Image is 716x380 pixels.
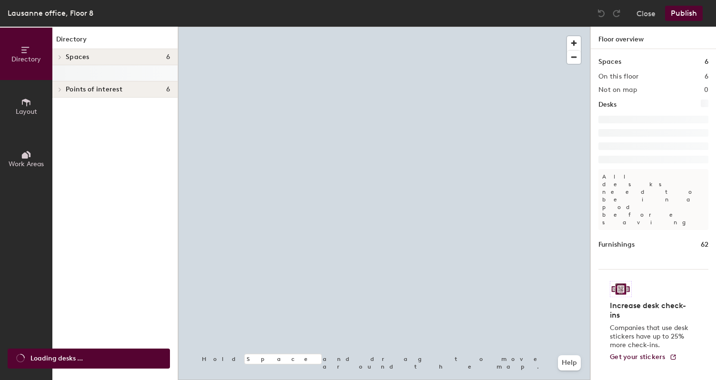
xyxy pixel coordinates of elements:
button: Publish [665,6,703,21]
h1: Spaces [598,57,621,67]
button: Help [558,355,581,370]
span: Get your stickers [610,353,666,361]
h1: Directory [52,34,178,49]
span: Layout [16,108,37,116]
img: Sticker logo [610,281,632,297]
button: Close [636,6,656,21]
span: Points of interest [66,86,122,93]
p: Companies that use desk stickers have up to 25% more check-ins. [610,324,691,350]
span: Work Areas [9,160,44,168]
span: Directory [11,55,41,63]
h2: On this floor [598,73,639,80]
h2: 6 [705,73,708,80]
span: 6 [166,86,170,93]
span: Spaces [66,53,89,61]
img: Undo [597,9,606,18]
div: Lausanne office, Floor 8 [8,7,93,19]
h2: 0 [704,86,708,94]
h1: Desks [598,100,617,110]
h4: Increase desk check-ins [610,301,691,320]
h1: Floor overview [591,27,716,49]
a: Get your stickers [610,353,677,361]
span: Loading desks ... [30,353,83,364]
h1: Furnishings [598,240,635,250]
span: 6 [166,53,170,61]
h1: 6 [705,57,708,67]
h2: Not on map [598,86,637,94]
h1: 62 [701,240,708,250]
p: All desks need to be in a pod before saving [598,169,708,230]
img: Redo [612,9,621,18]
